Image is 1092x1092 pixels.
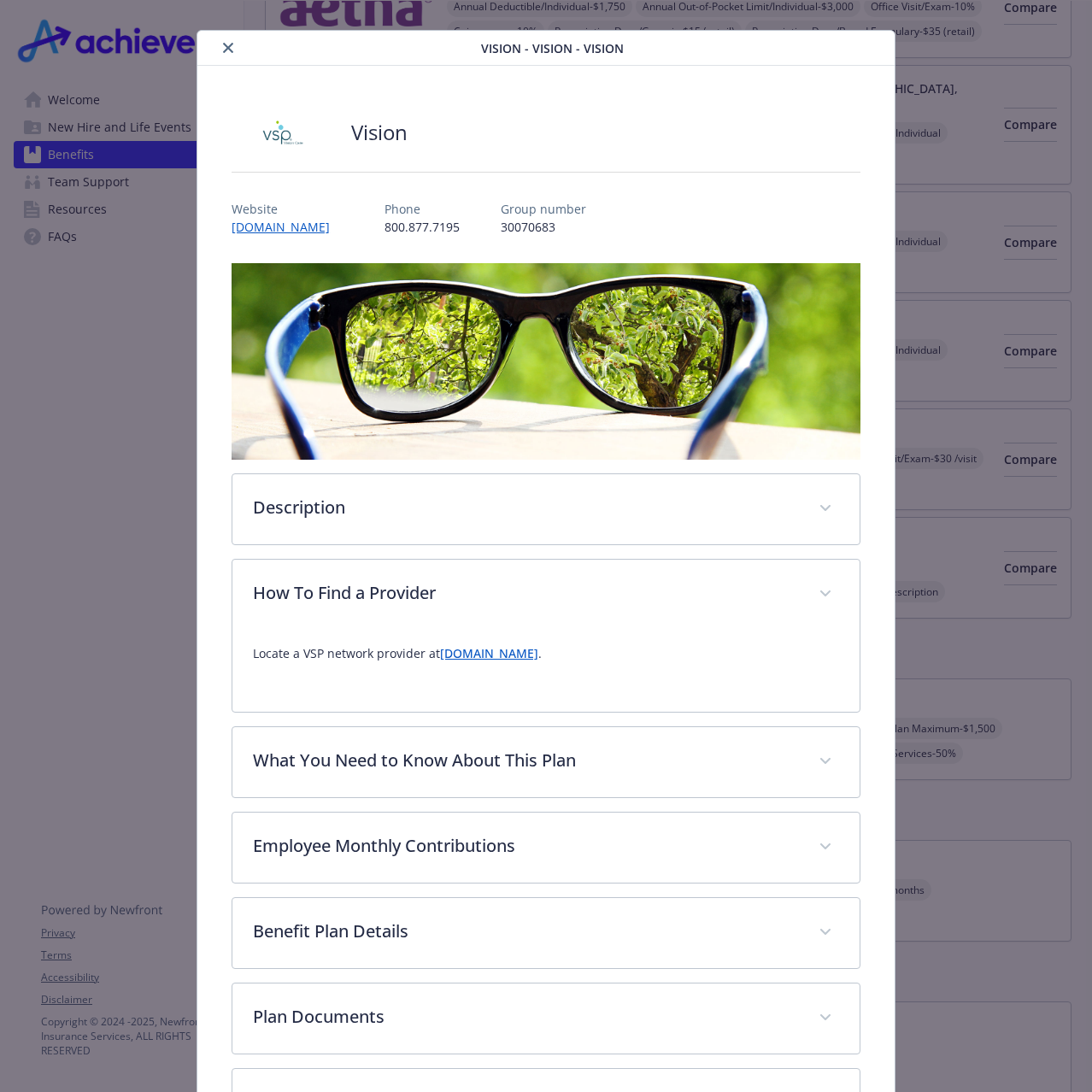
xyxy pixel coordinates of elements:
p: Plan Documents [253,1004,798,1030]
p: Benefit Plan Details [253,919,798,944]
p: How To Find a Provider [253,580,798,606]
span: Vision - Vision - Vision [481,39,624,57]
p: Locate a VSP network provider at . [253,643,839,664]
p: Employee Monthly Contributions [253,833,798,859]
div: Employee Monthly Contributions [232,813,860,883]
div: Benefit Plan Details [232,898,860,968]
h2: Vision [351,118,408,147]
img: Vision Service Plan [232,107,334,158]
div: Plan Documents [232,983,860,1054]
div: Description [232,474,860,544]
p: Phone [385,200,460,218]
button: close [218,38,238,58]
div: How To Find a Provider [232,560,860,630]
div: What You Need to Know About This Plan [232,727,860,797]
a: [DOMAIN_NAME] [440,645,538,661]
p: 800.877.7195 [385,218,460,236]
img: banner [232,263,860,460]
p: 30070683 [501,218,586,236]
div: How To Find a Provider [232,630,860,712]
p: Group number [501,200,586,218]
p: Description [253,495,798,520]
p: Website [232,200,343,218]
p: What You Need to Know About This Plan [253,748,798,773]
a: [DOMAIN_NAME] [232,219,343,235]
